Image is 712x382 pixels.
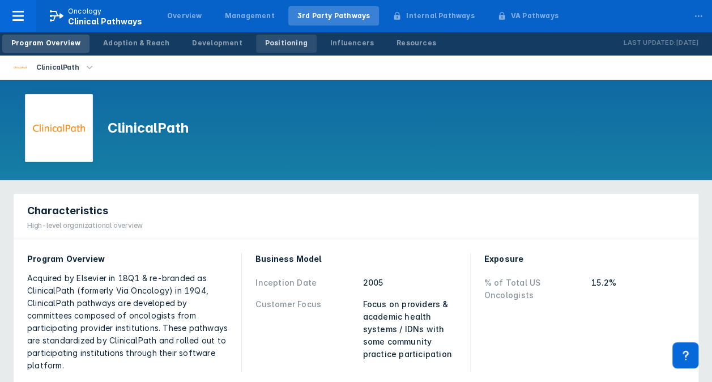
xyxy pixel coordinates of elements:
div: High-level organizational overview [27,220,143,231]
span: Characteristics [27,204,108,218]
div: 3rd Party Pathways [297,11,370,21]
h1: ClinicalPath [108,119,189,137]
div: Influencers [330,38,374,48]
a: Adoption & Reach [94,35,178,53]
div: 2005 [363,277,456,289]
p: Last Updated: [624,37,676,49]
p: [DATE] [676,37,698,49]
div: Business Model [255,253,456,265]
div: Contact Support [672,342,698,368]
div: Internal Pathways [406,11,474,21]
div: Program Overview [11,38,80,48]
div: Exposure [484,253,685,265]
div: ... [687,2,710,26]
div: 15.2% [591,277,685,302]
div: VA Pathways [511,11,558,21]
a: Program Overview [2,35,89,53]
div: Overview [167,11,202,21]
div: Acquired by Elsevier in 18Q1 & re-branded as ClinicalPath (formerly Via Oncology) in 19Q4, Clinic... [27,272,228,372]
span: Clinical Pathways [68,16,142,26]
a: Management [216,6,284,26]
div: Customer Focus [255,298,356,360]
div: Inception Date [255,277,356,289]
div: Management [225,11,275,21]
div: Adoption & Reach [103,38,169,48]
a: 3rd Party Pathways [288,6,380,26]
a: Positioning [256,35,317,53]
div: Positioning [265,38,308,48]
p: Oncology [68,6,102,16]
a: Overview [158,6,211,26]
img: via-oncology [14,61,27,74]
div: Focus on providers & academic health systems / IDNs with some community practice participation [363,298,456,360]
a: Influencers [321,35,383,53]
div: % of Total US Oncologists [484,277,585,302]
div: ClinicalPath [32,60,83,75]
div: Development [192,38,242,48]
a: Development [183,35,251,53]
div: Resources [396,38,436,48]
div: Program Overview [27,253,228,265]
a: Resources [387,35,445,53]
img: via-oncology [33,102,85,154]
